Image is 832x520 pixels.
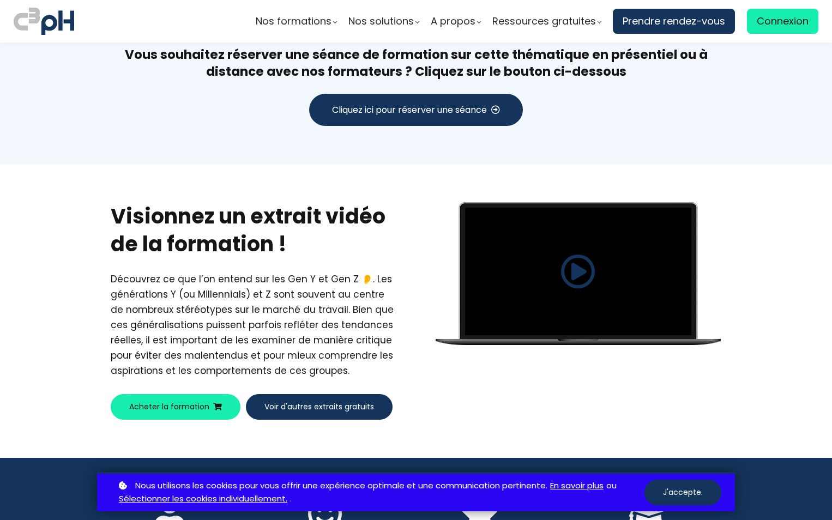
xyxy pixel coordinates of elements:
[111,46,721,80] h2: Vous souhaitez réserver une séance de formation sur cette thématique en présentiel ou à distance ...
[264,401,374,413] span: Voir d'autres extraits gratuits
[256,13,331,29] span: Nos formations
[119,492,287,506] a: Sélectionner les cookies individuellement.
[246,394,393,420] button: Voir d'autres extraits gratuits
[348,13,414,29] span: Nos solutions
[129,401,209,413] span: Acheter la formation
[757,13,809,29] span: Connexion
[431,13,475,29] span: A propos
[14,5,74,37] img: logo C3PH
[135,479,547,493] span: Nous utilisons les cookies pour vous offrir une expérience optimale et une communication pertinente.
[550,479,604,493] a: En savoir plus
[111,394,240,420] button: Acheter la formation
[111,202,397,258] h2: Visionnez un extrait vidéo de la formation !
[644,480,721,505] button: J'accepte.
[332,103,487,117] span: Cliquez ici pour réserver une séance
[747,9,818,34] a: Connexion
[613,9,735,34] a: Prendre rendez-vous
[492,13,596,29] span: Ressources gratuites
[623,13,725,29] span: Prendre rendez-vous
[116,479,644,506] p: ou .
[309,94,523,126] button: Cliquez ici pour réserver une séance
[111,271,397,378] div: Découvrez ce que l’on entend sur les Gen Y et Gen Z 👂. Les générations Y (ou Millennials) et Z so...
